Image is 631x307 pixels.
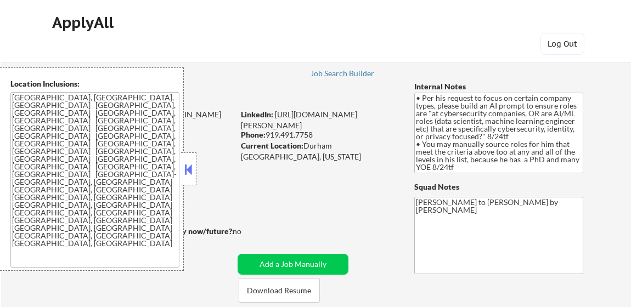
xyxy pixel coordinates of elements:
button: Download Resume [239,278,320,303]
div: Internal Notes [414,81,583,92]
div: Job Search Builder [311,70,375,77]
strong: LinkedIn: [241,110,273,119]
strong: Phone: [241,130,266,139]
a: [URL][DOMAIN_NAME][PERSON_NAME] [241,110,357,130]
div: Squad Notes [414,181,583,192]
div: no [233,226,264,237]
div: Durham [GEOGRAPHIC_DATA], [US_STATE] [241,140,396,162]
button: Log Out [540,33,584,55]
div: 919.491.7758 [241,129,396,140]
div: Location Inclusions: [10,78,179,89]
div: ApplyAll [52,13,117,32]
strong: Current Location: [241,141,303,150]
a: Job Search Builder [311,69,375,80]
button: Add a Job Manually [238,254,348,275]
